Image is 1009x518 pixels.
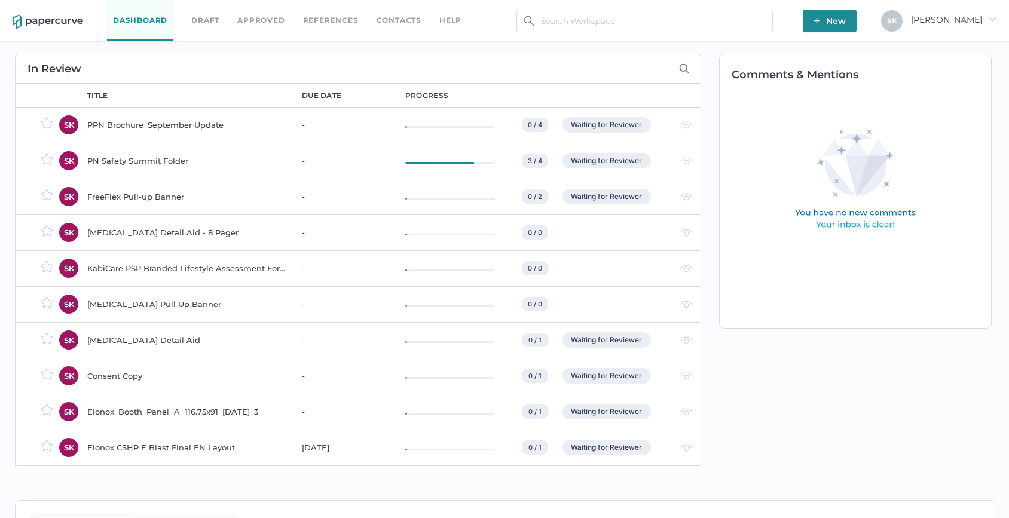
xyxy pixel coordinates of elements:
[522,225,548,240] div: 0 / 0
[680,444,693,452] img: eye-light-gray.b6d092a5.svg
[87,261,288,275] div: KabiCare PSP Branded Lifestyle Assessment Forms - DLQI
[41,153,53,165] img: star-inactive.70f2008a.svg
[87,118,288,132] div: PPN Brochure_September Update
[680,372,693,380] img: eye-light-gray.b6d092a5.svg
[405,90,448,101] div: progress
[302,440,391,455] div: [DATE]
[41,117,53,129] img: star-inactive.70f2008a.svg
[732,69,991,80] h2: Comments & Mentions
[562,153,651,168] div: Waiting for Reviewer
[41,440,53,452] img: star-inactive.70f2008a.svg
[237,14,285,27] a: Approved
[41,260,53,272] img: star-inactive.70f2008a.svg
[59,402,78,421] div: SK
[59,295,78,314] div: SK
[769,120,941,240] img: comments-empty-state.0193fcf7.svg
[988,15,996,23] i: arrow_right
[59,187,78,206] div: SK
[59,438,78,457] div: SK
[522,154,548,168] div: 3 / 4
[59,115,78,134] div: SK
[59,223,78,242] div: SK
[87,440,288,455] div: Elonox CSHP E Blast Final EN Layout
[87,404,288,419] div: Elonox_Booth_Panel_A_116.75x91_[DATE]_3
[680,336,693,344] img: eye-light-gray.b6d092a5.svg
[59,366,78,385] div: SK
[522,118,548,132] div: 0 / 4
[377,14,421,27] a: Contacts
[562,332,651,348] div: Waiting for Reviewer
[679,63,690,74] img: search-icon-expand.c6106642.svg
[516,10,773,32] input: Search Workspace
[562,404,651,419] div: Waiting for Reviewer
[562,189,651,204] div: Waiting for Reviewer
[814,10,846,32] span: New
[522,189,548,204] div: 0 / 2
[680,229,693,237] img: eye-light-gray.b6d092a5.svg
[522,369,548,383] div: 0 / 1
[562,117,651,133] div: Waiting for Reviewer
[87,369,288,383] div: Consent Copy
[290,107,393,143] td: -
[911,14,996,25] span: [PERSON_NAME]
[522,261,548,275] div: 0 / 0
[680,121,693,129] img: eye-light-gray.b6d092a5.svg
[27,63,81,74] h2: In Review
[522,440,548,455] div: 0 / 1
[41,404,53,416] img: star-inactive.70f2008a.svg
[290,358,393,394] td: -
[680,301,693,308] img: eye-light-gray.b6d092a5.svg
[290,322,393,358] td: -
[41,332,53,344] img: star-inactive.70f2008a.svg
[87,333,288,347] div: [MEDICAL_DATA] Detail Aid
[290,143,393,179] td: -
[191,14,219,27] a: Draft
[13,15,83,29] img: papercurve-logo-colour.7244d18c.svg
[522,404,548,419] div: 0 / 1
[524,16,534,26] img: search.bf03fe8b.svg
[680,408,693,416] img: eye-light-gray.b6d092a5.svg
[680,265,693,272] img: eye-light-gray.b6d092a5.svg
[680,157,693,165] img: eye-light-gray.b6d092a5.svg
[59,259,78,278] div: SK
[290,179,393,214] td: -
[290,286,393,322] td: -
[41,296,53,308] img: star-inactive.70f2008a.svg
[562,440,651,455] div: Waiting for Reviewer
[41,189,53,201] img: star-inactive.70f2008a.svg
[41,225,53,237] img: star-inactive.70f2008a.svg
[562,368,651,384] div: Waiting for Reviewer
[522,297,548,311] div: 0 / 0
[680,193,693,201] img: eye-light-gray.b6d092a5.svg
[41,368,53,380] img: star-inactive.70f2008a.svg
[290,394,393,430] td: -
[303,14,359,27] a: References
[59,151,78,170] div: SK
[87,297,288,311] div: [MEDICAL_DATA] Pull Up Banner
[87,189,288,204] div: FreeFlex Pull-up Banner
[290,214,393,250] td: -
[803,10,857,32] button: New
[87,225,288,240] div: [MEDICAL_DATA] Detail Aid - 8 Pager
[814,17,820,24] img: plus-white.e19ec114.svg
[439,14,461,27] div: help
[302,90,341,101] div: due date
[887,16,897,25] span: S K
[87,154,288,168] div: PN Safety Summit Folder
[290,250,393,286] td: -
[59,330,78,350] div: SK
[522,333,548,347] div: 0 / 1
[87,90,108,101] div: title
